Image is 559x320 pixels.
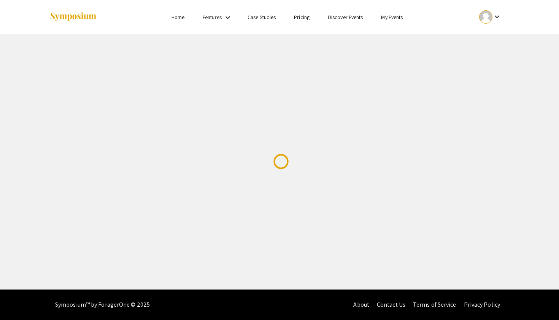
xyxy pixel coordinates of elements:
[172,14,184,21] a: Home
[223,13,232,22] mat-icon: Expand Features list
[377,301,405,309] a: Contact Us
[353,301,369,309] a: About
[464,301,500,309] a: Privacy Policy
[492,12,502,21] mat-icon: Expand account dropdown
[248,14,276,21] a: Case Studies
[413,301,456,309] a: Terms of Service
[49,12,97,22] img: Symposium by ForagerOne
[294,14,310,21] a: Pricing
[381,14,403,21] a: My Events
[471,8,510,26] button: Expand account dropdown
[203,14,222,21] a: Features
[328,14,363,21] a: Discover Events
[55,290,150,320] div: Symposium™ by ForagerOne © 2025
